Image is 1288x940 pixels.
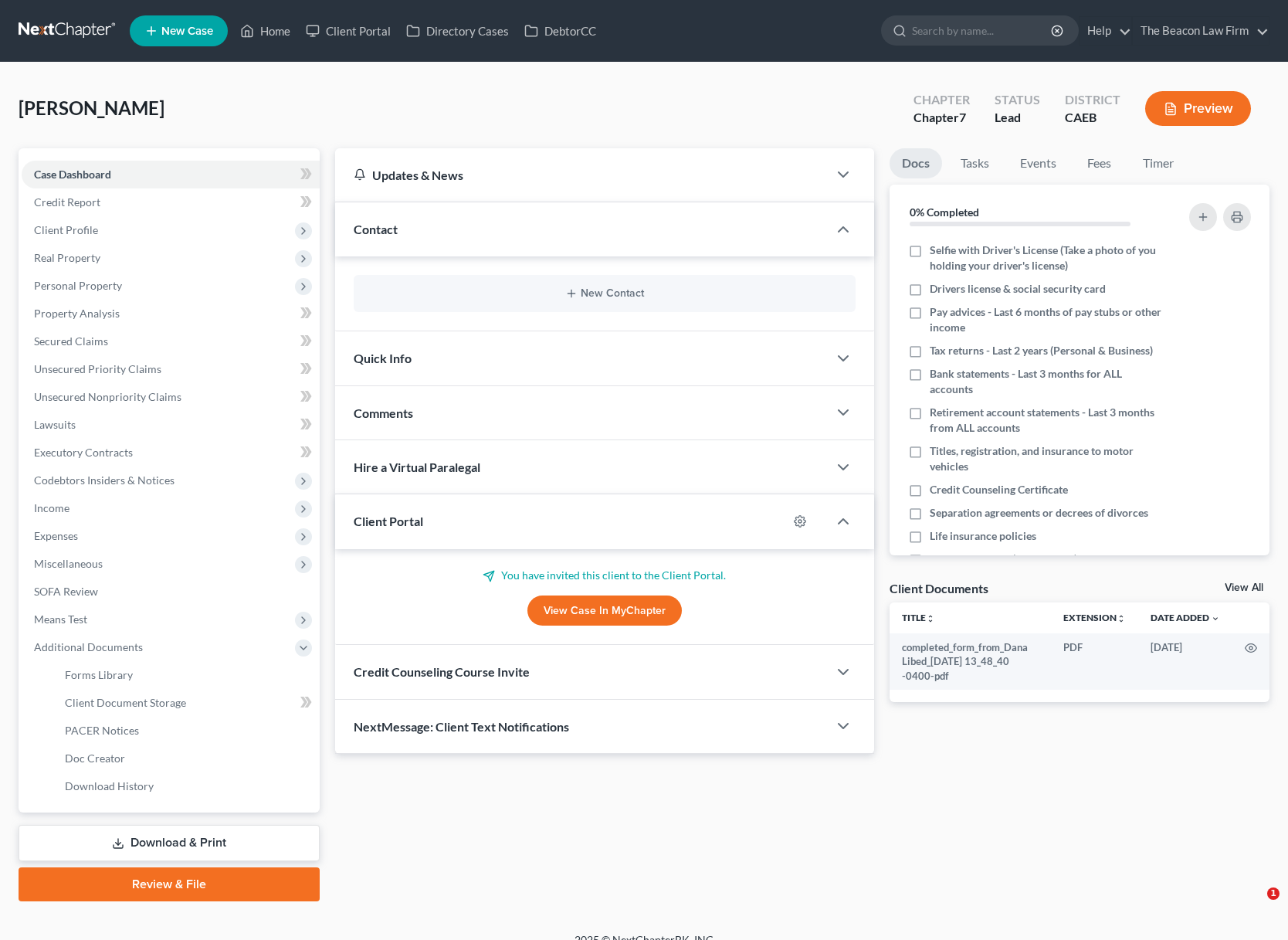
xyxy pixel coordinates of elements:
[354,406,413,420] span: Comments
[22,188,320,216] a: Credit Report
[1008,148,1069,178] a: Events
[1133,17,1269,45] a: The Beacon Law Firm
[53,745,320,772] a: Doc Creator
[34,529,78,542] span: Expenses
[22,383,320,411] a: Unsecured Nonpriority Claims
[930,482,1068,497] span: Credit Counseling Certificate
[34,334,108,348] span: Secured Claims
[65,724,139,737] span: PACER Notices
[1151,612,1220,623] a: Date Added expand_more
[1130,148,1186,178] a: Timer
[913,109,970,127] div: Chapter
[34,446,133,459] span: Executory Contracts
[1225,582,1263,593] a: View All
[1065,91,1120,109] div: District
[34,473,175,487] span: Codebtors Insiders & Notices
[930,304,1161,335] span: Pay advices - Last 6 months of pay stubs or other income
[65,668,133,681] span: Forms Library
[1080,17,1131,45] a: Help
[354,222,398,236] span: Contact
[232,17,298,45] a: Home
[995,91,1040,109] div: Status
[298,17,398,45] a: Client Portal
[910,205,979,219] strong: 0% Completed
[902,612,935,623] a: Titleunfold_more
[366,287,843,300] button: New Contact
[34,501,69,514] span: Income
[161,25,213,37] span: New Case
[930,343,1153,358] span: Tax returns - Last 2 years (Personal & Business)
[930,528,1036,544] span: Life insurance policies
[65,696,186,709] span: Client Document Storage
[34,418,76,431] span: Lawsuits
[354,568,856,583] p: You have invited this client to the Client Portal.
[34,195,100,209] span: Credit Report
[22,300,320,327] a: Property Analysis
[959,110,966,124] span: 7
[1138,633,1232,690] td: [DATE]
[34,223,98,236] span: Client Profile
[913,91,970,109] div: Chapter
[995,109,1040,127] div: Lead
[354,351,412,365] span: Quick Info
[930,505,1148,521] span: Separation agreements or decrees of divorces
[354,460,480,474] span: Hire a Virtual Paralegal
[930,443,1161,474] span: Titles, registration, and insurance to motor vehicles
[19,825,320,861] a: Download & Print
[1235,887,1273,925] iframe: Intercom live chat
[1211,614,1220,623] i: expand_more
[354,514,423,528] span: Client Portal
[1117,614,1126,623] i: unfold_more
[890,580,988,596] div: Client Documents
[53,689,320,717] a: Client Document Storage
[354,167,809,183] div: Updates & News
[1065,109,1120,127] div: CAEB
[890,148,942,178] a: Docs
[22,439,320,467] a: Executory Contracts
[34,585,98,598] span: SOFA Review
[53,772,320,800] a: Download History
[948,148,1002,178] a: Tasks
[527,596,682,626] a: View Case in MyChapter
[65,779,154,792] span: Download History
[1145,91,1251,126] button: Preview
[34,390,181,403] span: Unsecured Nonpriority Claims
[22,355,320,383] a: Unsecured Priority Claims
[930,243,1161,273] span: Selfie with Driver's License (Take a photo of you holding your driver's license)
[34,279,122,292] span: Personal Property
[890,633,1052,690] td: completed_form_from_Dana Libed_[DATE] 13_48_40 -0400-pdf
[912,16,1053,45] input: Search by name...
[926,614,935,623] i: unfold_more
[53,661,320,689] a: Forms Library
[22,578,320,606] a: SOFA Review
[22,327,320,355] a: Secured Claims
[53,717,320,745] a: PACER Notices
[34,640,143,653] span: Additional Documents
[398,17,517,45] a: Directory Cases
[930,366,1161,397] span: Bank statements - Last 3 months for ALL accounts
[22,411,320,439] a: Lawsuits
[34,251,100,264] span: Real Property
[34,613,87,626] span: Means Test
[930,405,1161,436] span: Retirement account statements - Last 3 months from ALL accounts
[930,281,1106,297] span: Drivers license & social security card
[354,719,569,734] span: NextMessage: Client Text Notifications
[930,551,1077,567] span: Mortgage Payoff (if applicable)
[22,161,320,188] a: Case Dashboard
[34,168,111,181] span: Case Dashboard
[1063,612,1126,623] a: Extensionunfold_more
[19,97,164,119] span: [PERSON_NAME]
[1051,633,1138,690] td: PDF
[19,867,320,901] a: Review & File
[34,307,120,320] span: Property Analysis
[1267,887,1280,900] span: 1
[517,17,604,45] a: DebtorCC
[34,557,103,570] span: Miscellaneous
[354,664,530,679] span: Credit Counseling Course Invite
[1075,148,1124,178] a: Fees
[65,752,125,765] span: Doc Creator
[34,362,161,375] span: Unsecured Priority Claims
